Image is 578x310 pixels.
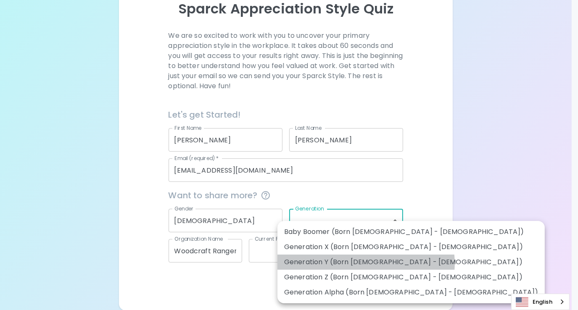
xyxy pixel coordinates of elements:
li: Baby Boomer (Born [DEMOGRAPHIC_DATA] - [DEMOGRAPHIC_DATA]) [277,224,545,239]
a: English [512,294,569,310]
div: Language [511,294,570,310]
li: Generation Y (Born [DEMOGRAPHIC_DATA] - [DEMOGRAPHIC_DATA]) [277,255,545,270]
li: Generation Z (Born [DEMOGRAPHIC_DATA] - [DEMOGRAPHIC_DATA]) [277,270,545,285]
li: Generation X (Born [DEMOGRAPHIC_DATA] - [DEMOGRAPHIC_DATA]) [277,239,545,255]
li: Generation Alpha (Born [DEMOGRAPHIC_DATA] - [DEMOGRAPHIC_DATA]) [277,285,545,300]
aside: Language selected: English [511,294,570,310]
